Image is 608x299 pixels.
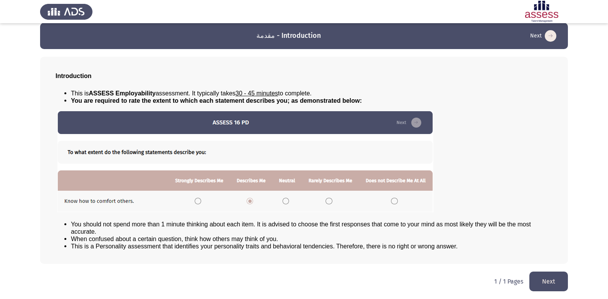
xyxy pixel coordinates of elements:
span: You are required to rate the extent to which each statement describes you; as demonstrated below: [71,97,362,104]
p: 1 / 1 Pages [494,278,523,285]
span: When confused about a certain question, think how others may think of you. [71,236,278,242]
b: ASSESS Employability [89,90,155,97]
img: Assess Talent Management logo [40,1,93,22]
h3: مقدمة - Introduction [256,31,321,41]
span: This is assessment. It typically takes to complete. [71,90,312,97]
img: Assessment logo of ASSESS Employability - EBI [515,1,568,22]
button: load next page [529,272,568,291]
button: load next page [528,30,559,42]
span: This is a Personality assessment that identifies your personality traits and behavioral tendencie... [71,243,458,250]
u: 30 - 45 minutes [236,90,278,97]
span: You should not spend more than 1 minute thinking about each item. It is advised to choose the fir... [71,221,531,235]
span: Introduction [56,73,91,79]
